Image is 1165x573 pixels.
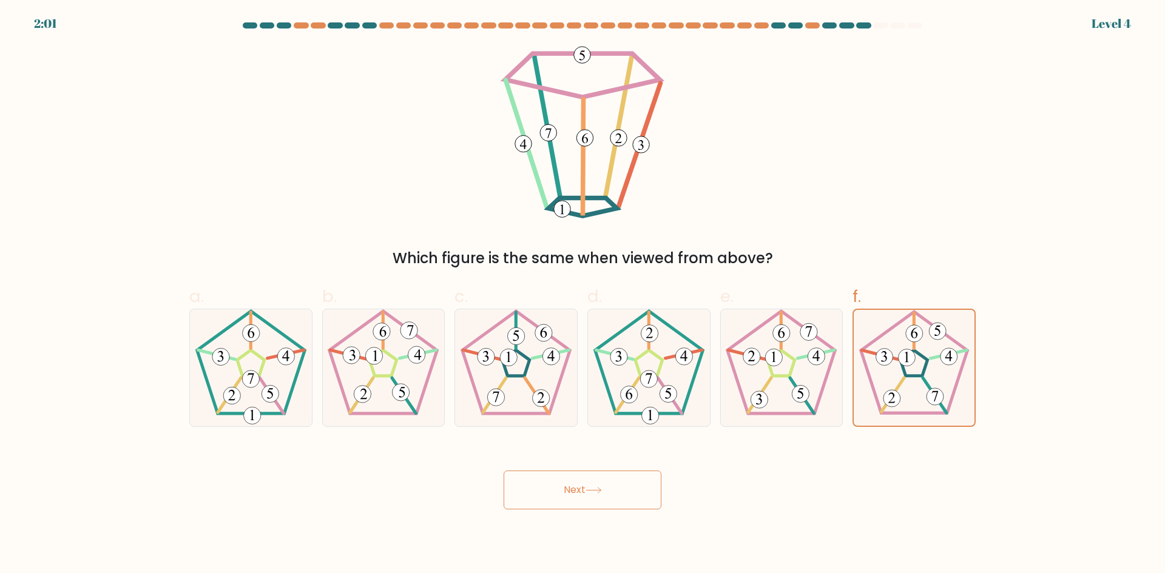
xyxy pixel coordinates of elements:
[197,247,968,269] div: Which figure is the same when viewed from above?
[720,284,734,308] span: e.
[189,284,204,308] span: a.
[853,284,861,308] span: f.
[34,15,57,33] div: 2:01
[587,284,602,308] span: d.
[1092,15,1131,33] div: Level 4
[504,471,661,509] button: Next
[454,284,468,308] span: c.
[322,284,337,308] span: b.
